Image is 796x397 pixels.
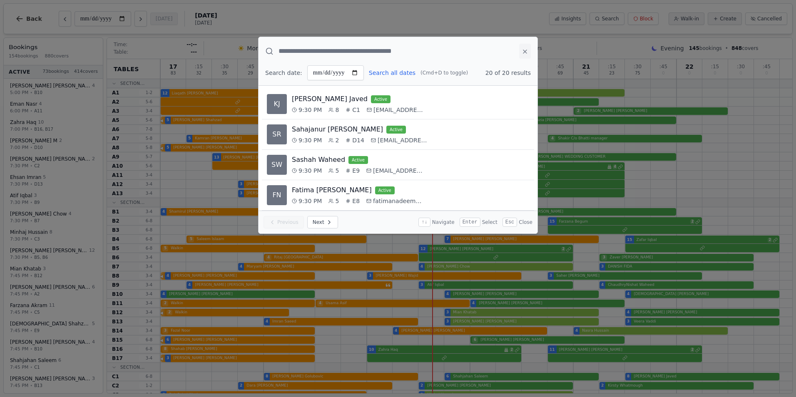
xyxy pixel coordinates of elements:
[352,166,360,175] span: E9
[373,166,423,175] span: [EMAIL_ADDRESS][DOMAIN_NAME]
[352,197,360,205] span: E8
[335,106,339,114] span: 8
[348,156,368,164] span: active
[307,216,338,228] button: Next
[298,197,322,205] span: 9:30 PM
[264,216,304,228] button: Previous
[298,106,322,114] span: 9:30 PM
[386,126,406,134] span: active
[292,124,383,134] span: Sahajanur [PERSON_NAME]
[335,166,339,175] span: 5
[375,186,395,194] span: active
[502,218,517,227] kbd: Esc
[267,94,287,114] div: KJ
[267,185,287,205] div: FN
[519,219,532,226] span: Close
[460,218,480,227] kbd: Enter
[432,219,455,226] span: Navigate
[369,69,415,77] button: Search all dates
[418,218,430,227] kbd: ↑↓
[352,136,364,144] span: D14
[265,69,302,77] span: Search date:
[298,136,322,144] span: 9:30 PM
[298,166,322,175] span: 9:30 PM
[292,155,345,165] span: Sashah Waheed
[420,69,468,76] span: (Cmd+D to toggle)
[292,185,372,195] span: Fatima [PERSON_NAME]
[259,86,537,211] div: Suggestions
[292,94,368,104] span: [PERSON_NAME] Javed
[352,106,360,114] span: C1
[482,219,497,226] span: Select
[378,136,428,144] span: [EMAIL_ADDRESS][DOMAIN_NAME]
[373,197,423,205] span: fatimanadeem14@outlo...
[485,69,531,77] span: 20 of 20 results
[335,197,339,205] span: 5
[267,155,287,175] div: SW
[335,136,339,144] span: 2
[371,95,391,103] span: active
[373,106,423,114] span: [EMAIL_ADDRESS][DOMAIN_NAME]
[267,124,287,144] div: SR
